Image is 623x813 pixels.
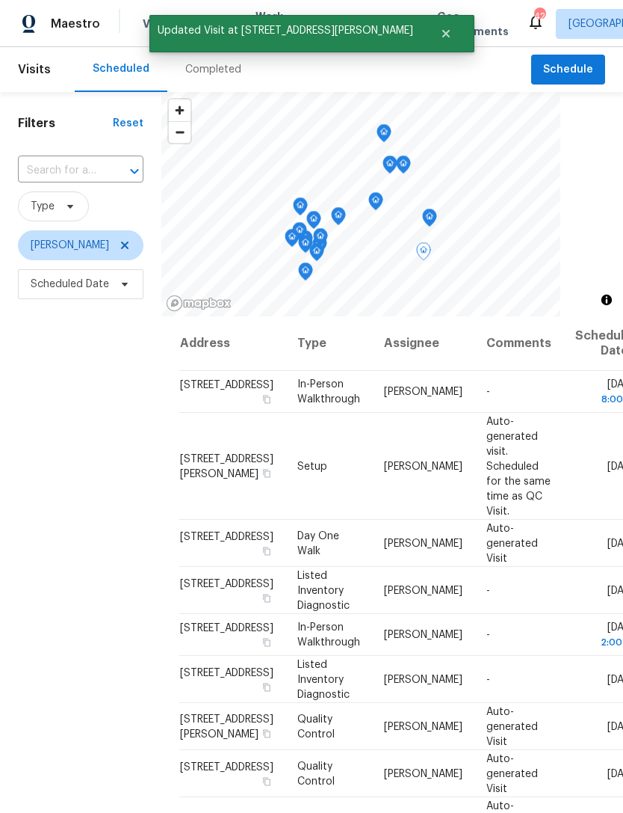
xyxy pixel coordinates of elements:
[180,531,273,542] span: [STREET_ADDRESS]
[297,761,335,786] span: Quality Control
[297,570,350,610] span: Listed Inventory Diagnostic
[309,243,324,266] div: Map marker
[31,238,109,253] span: [PERSON_NAME]
[260,680,273,693] button: Copy Address
[531,55,605,85] button: Schedule
[143,16,173,31] span: Visits
[31,277,109,292] span: Scheduled Date
[260,774,273,788] button: Copy Address
[372,316,474,371] th: Assignee
[292,222,307,245] div: Map marker
[384,674,462,684] span: [PERSON_NAME]
[396,156,411,179] div: Map marker
[486,585,490,595] span: -
[297,714,335,739] span: Quality Control
[185,62,241,77] div: Completed
[384,461,462,471] span: [PERSON_NAME]
[113,116,143,131] div: Reset
[486,416,551,516] span: Auto-generated visit. Scheduled for the same time as QC Visit.
[285,229,300,252] div: Map marker
[180,667,273,678] span: [STREET_ADDRESS]
[255,9,294,39] span: Work Orders
[384,630,462,640] span: [PERSON_NAME]
[486,674,490,684] span: -
[376,124,391,147] div: Map marker
[384,721,462,731] span: [PERSON_NAME]
[312,236,327,259] div: Map marker
[421,19,471,49] button: Close
[285,316,372,371] th: Type
[260,636,273,649] button: Copy Address
[422,209,437,232] div: Map marker
[598,291,616,309] button: Toggle attribution
[169,99,190,121] button: Zoom in
[93,61,149,76] div: Scheduled
[169,121,190,143] button: Zoom out
[297,530,339,556] span: Day One Walk
[180,623,273,633] span: [STREET_ADDRESS]
[534,9,545,24] div: 42
[486,630,490,640] span: -
[180,714,273,739] span: [STREET_ADDRESS][PERSON_NAME]
[260,591,273,604] button: Copy Address
[486,387,490,397] span: -
[602,292,611,308] span: Toggle attribution
[293,197,308,221] div: Map marker
[384,387,462,397] span: [PERSON_NAME]
[180,380,273,390] span: [STREET_ADDRESS]
[260,544,273,557] button: Copy Address
[149,15,421,46] span: Updated Visit at [STREET_ADDRESS][PERSON_NAME]
[382,156,397,179] div: Map marker
[297,379,360,405] span: In-Person Walkthrough
[166,295,232,312] a: Mapbox homepage
[124,161,145,182] button: Open
[179,316,285,371] th: Address
[297,659,350,699] span: Listed Inventory Diagnostic
[297,622,360,648] span: In-Person Walkthrough
[18,53,51,86] span: Visits
[437,9,509,39] span: Geo Assignments
[313,228,328,251] div: Map marker
[18,159,102,182] input: Search for an address...
[180,453,273,479] span: [STREET_ADDRESS][PERSON_NAME]
[486,706,538,746] span: Auto-generated Visit
[486,753,538,794] span: Auto-generated Visit
[384,585,462,595] span: [PERSON_NAME]
[18,116,113,131] h1: Filters
[368,192,383,215] div: Map marker
[298,263,313,286] div: Map marker
[486,523,538,563] span: Auto-generated Visit
[51,16,100,31] span: Maestro
[474,316,563,371] th: Comments
[161,92,560,316] canvas: Map
[260,466,273,479] button: Copy Address
[169,122,190,143] span: Zoom out
[180,578,273,589] span: [STREET_ADDRESS]
[384,768,462,779] span: [PERSON_NAME]
[260,726,273,740] button: Copy Address
[384,538,462,548] span: [PERSON_NAME]
[260,393,273,406] button: Copy Address
[297,461,327,471] span: Setup
[31,199,55,214] span: Type
[416,242,431,266] div: Map marker
[306,211,321,234] div: Map marker
[298,235,313,258] div: Map marker
[543,61,593,79] span: Schedule
[180,761,273,772] span: [STREET_ADDRESS]
[331,207,346,230] div: Map marker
